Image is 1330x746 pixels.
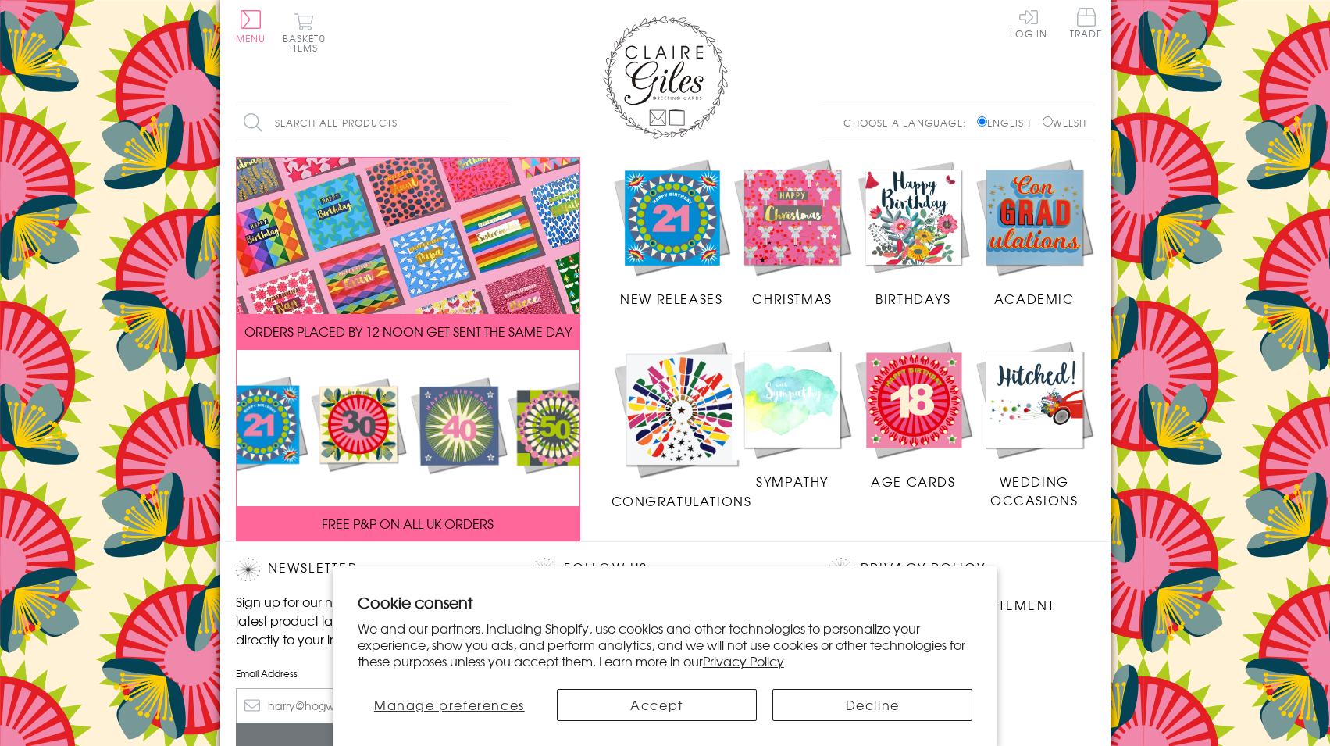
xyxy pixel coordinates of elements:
a: Trade [1070,8,1103,41]
span: Wedding Occasions [990,472,1078,509]
h2: Cookie consent [358,591,973,613]
a: Wedding Occasions [974,339,1095,509]
p: We and our partners, including Shopify, use cookies and other technologies to personalize your ex... [358,620,973,669]
button: Menu [236,10,266,43]
a: Congratulations [612,339,752,510]
a: Age Cards [853,339,974,491]
a: Birthdays [853,157,974,309]
span: FREE P&P ON ALL UK ORDERS [322,514,494,533]
span: Congratulations [612,491,752,510]
p: Choose a language: [843,116,974,130]
button: Accept [557,689,757,721]
input: Search [494,105,509,141]
a: New Releases [612,157,733,309]
button: Manage preferences [358,689,541,721]
span: Birthdays [875,289,950,308]
a: Privacy Policy [703,651,784,670]
input: harry@hogwarts.edu [236,688,501,723]
a: Privacy Policy [861,558,985,579]
span: Manage preferences [374,695,525,714]
h2: Newsletter [236,558,501,581]
a: Log In [1010,8,1047,38]
label: English [977,116,1039,130]
input: Welsh [1043,116,1053,127]
button: Basket0 items [283,12,326,52]
label: Welsh [1043,116,1087,130]
a: Academic [974,157,1095,309]
input: Search all products [236,105,509,141]
a: Sympathy [732,339,853,491]
span: ORDERS PLACED BY 12 NOON GET SENT THE SAME DAY [244,322,572,341]
p: Sign up for our newsletter to receive the latest product launches, news and offers directly to yo... [236,592,501,648]
span: New Releases [620,289,722,308]
span: 0 items [290,31,326,55]
span: Christmas [752,289,832,308]
h2: Follow Us [532,558,797,581]
input: English [977,116,987,127]
span: Sympathy [756,472,829,491]
span: Academic [994,289,1075,308]
label: Email Address [236,666,501,680]
span: Menu [236,31,266,45]
a: Christmas [732,157,853,309]
span: Trade [1070,8,1103,38]
button: Decline [772,689,972,721]
img: Claire Giles Greetings Cards [603,16,728,139]
span: Age Cards [871,472,955,491]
